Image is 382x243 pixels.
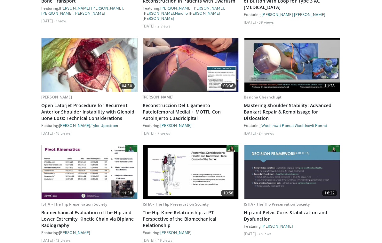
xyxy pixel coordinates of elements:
[143,238,156,243] li: [DATE]
[143,123,239,128] div: Featuring:
[41,238,55,243] li: [DATE]
[244,103,340,122] a: Mastering Shoulder Stability: Advanced Bankart Repair & Remplissage for Dislocation
[244,12,340,17] div: Featuring:
[74,11,105,16] a: [PERSON_NAME]
[119,83,135,90] span: 04:30
[160,6,224,11] a: [PERSON_NAME] [PERSON_NAME]
[244,38,340,92] a: 11:28
[244,123,340,128] div: Featuring: ,
[41,103,138,122] a: Open Latarjet Procedure for Recurrent Anterior Shoulder Instability with Glenoid Bone Loss: Techn...
[244,20,258,25] li: [DATE]
[261,224,293,229] a: [PERSON_NAME]
[244,231,258,237] li: [DATE]
[143,131,156,136] li: [DATE]
[41,202,107,207] a: ISHA - The Hip Preservation Society
[143,95,174,100] a: [PERSON_NAME]
[59,123,90,128] a: [PERSON_NAME]
[42,145,137,199] img: 6da35c9a-c555-4f75-a3af-495e0ca8239f.620x360_q85_upscale.jpg
[143,38,238,92] img: 48f6f21f-43ea-44b1-a4e1-5668875d038e.620x360_q85_upscale.jpg
[261,123,294,128] a: Wachirawit Penrat
[42,38,137,92] a: 04:30
[221,190,236,197] span: 10:56
[41,95,72,100] a: [PERSON_NAME]
[259,20,274,25] li: 39 views
[59,231,90,235] a: [PERSON_NAME]
[157,24,171,29] li: 2 views
[244,224,340,229] div: Featuring:
[244,95,282,100] a: Bancha Chernchujit
[41,6,138,16] div: Featuring: , ,
[221,83,236,90] span: 03:36
[143,38,239,92] a: 03:36
[143,230,239,235] div: Featuring:
[259,231,272,237] li: 7 views
[56,131,71,136] li: 18 views
[261,12,325,17] a: [PERSON_NAME] [PERSON_NAME]
[143,103,239,122] a: Reconstruccion Del Ligamento Patelofemoral Medial + MQTFL Con Autoinjerto Cuadricipital
[41,131,55,136] li: [DATE]
[143,11,220,21] a: Narcilo [PERSON_NAME] [PERSON_NAME]
[244,131,258,136] li: [DATE]
[244,202,310,207] a: ISHA - The Hip Preservation Society
[244,145,340,199] img: f98fa5b6-d79e-4118-8ddc-4ffabcff162a.620x360_q85_upscale.jpg
[244,145,340,199] a: 16:22
[41,19,55,24] li: [DATE]
[143,24,156,29] li: [DATE]
[91,123,118,128] a: Tyler Uppstrom
[259,131,274,136] li: 24 views
[143,6,239,21] div: Featuring: , ,
[41,230,138,235] div: Featuring:
[157,131,171,136] li: 7 views
[56,238,71,243] li: 12 views
[59,6,123,11] a: [PERSON_NAME] [PERSON_NAME]
[295,123,327,128] a: Wachirawit Penrat
[119,190,135,197] span: 11:38
[244,210,340,223] a: Hip and Pelvic Core: Stabilization and Dysfunction
[56,19,67,24] li: 1 view
[143,11,174,16] a: [PERSON_NAME]
[244,38,340,92] img: 12bfd8a1-61c9-4857-9f26-c8a25e8997c8.620x360_q85_upscale.jpg
[322,190,337,197] span: 16:22
[143,145,239,199] a: 10:56
[143,145,238,199] img: 292c1307-4274-4cce-a4ae-b6cd8cf7e8aa.620x360_q85_upscale.jpg
[41,123,138,128] div: Featuring: ,
[322,83,337,90] span: 11:28
[160,231,192,235] a: [PERSON_NAME]
[143,202,209,207] a: ISHA - The Hip Preservation Society
[41,11,73,16] a: [PERSON_NAME]
[41,210,138,229] a: Biomechanical Evaluation of the Hip and Lower Extremity Kinetic Chain via Biplane Radiography
[160,123,192,128] a: [PERSON_NAME]
[157,238,173,243] li: 49 views
[42,145,137,199] a: 11:38
[42,38,137,92] img: 2b2da37e-a9b6-423e-b87e-b89ec568d167.620x360_q85_upscale.jpg
[143,210,239,229] a: The Hip-Knee Relationship: a PT Perspective of the Biomechanical Relationship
